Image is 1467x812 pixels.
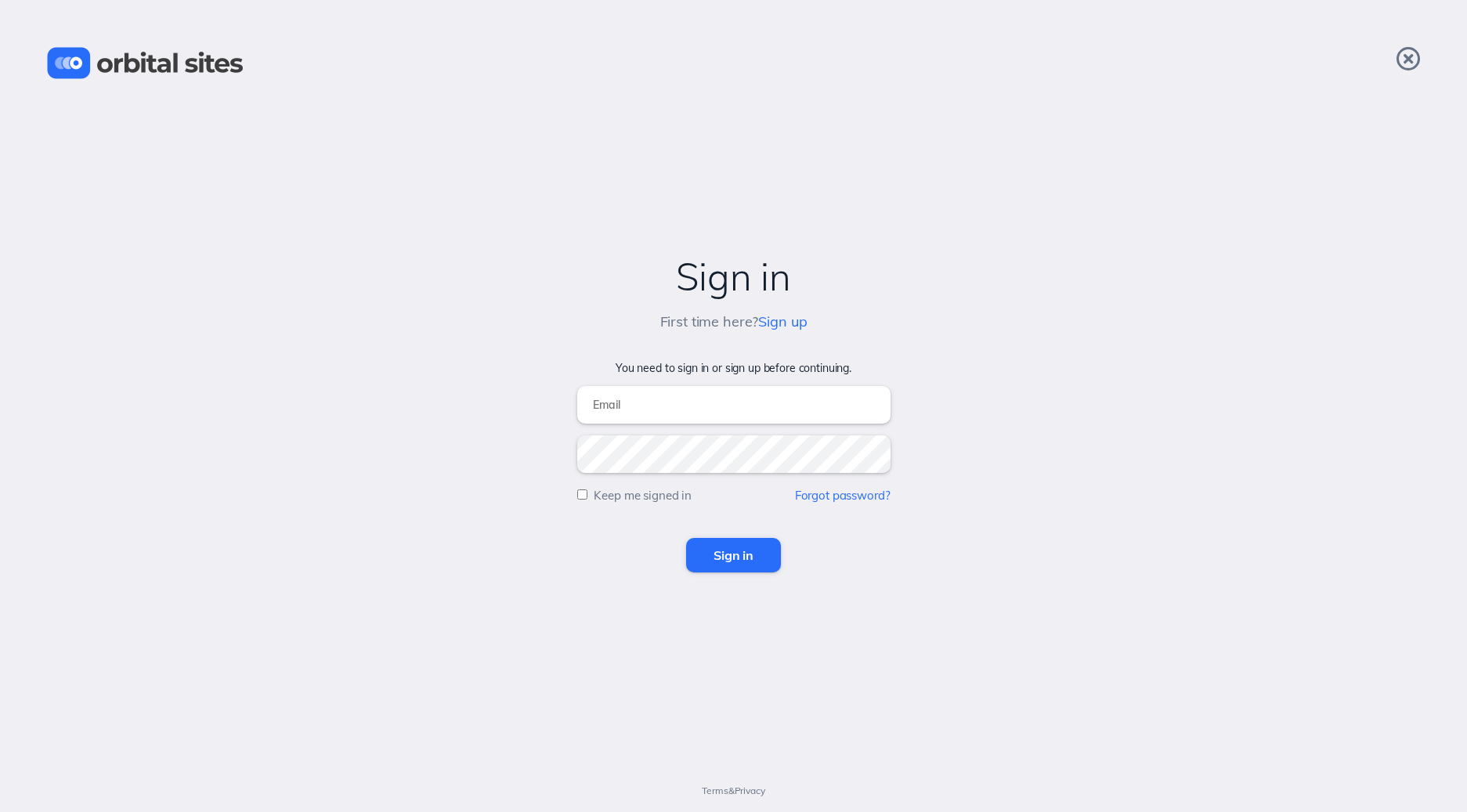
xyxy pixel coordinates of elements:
form: You need to sign in or sign up before continuing. [16,362,1451,572]
a: Sign up [758,312,807,330]
a: Privacy [735,785,765,796]
a: Forgot password? [795,488,891,503]
label: Keep me signed in [594,488,692,503]
h2: Sign in [16,255,1451,298]
img: Orbital Sites Logo [47,47,244,79]
h5: First time here? [660,314,808,330]
input: Sign in [686,538,781,572]
input: Email [577,386,891,424]
a: Terms [702,785,728,796]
